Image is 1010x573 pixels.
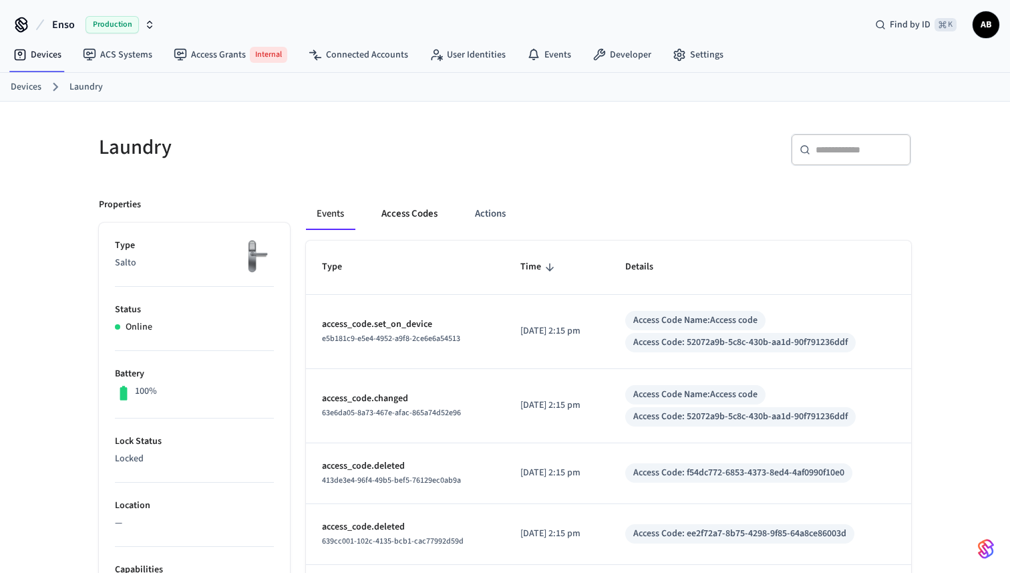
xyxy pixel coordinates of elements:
[115,452,274,466] p: Locked
[973,11,999,38] button: AB
[115,516,274,530] p: —
[633,314,757,328] div: Access Code Name: Access code
[115,303,274,317] p: Status
[322,407,461,419] span: 63e6da05-8a73-467e-afac-865a74d52e96
[935,18,957,31] span: ⌘ K
[11,80,41,94] a: Devices
[322,257,359,277] span: Type
[322,459,488,473] p: access_code.deleted
[306,198,911,230] div: ant example
[582,43,662,67] a: Developer
[633,527,846,541] div: Access Code: ee2f72a7-8b75-4298-9f85-64a8ce86003d
[633,410,848,424] div: Access Code: 52072a9b-5c8c-430b-aa1d-90f791236ddf
[135,384,157,398] p: 100%
[306,198,355,230] button: Events
[633,466,844,480] div: Access Code: f54dc772-6853-4373-8ed4-4af0990f10e0
[978,538,994,560] img: SeamLogoGradient.69752ec5.svg
[115,239,274,253] p: Type
[115,367,274,381] p: Battery
[52,17,75,33] span: Enso
[516,43,582,67] a: Events
[86,16,139,33] span: Production
[250,47,287,63] span: Internal
[633,336,848,350] div: Access Code: 52072a9b-5c8c-430b-aa1d-90f791236ddf
[99,134,497,161] h5: Laundry
[464,198,516,230] button: Actions
[322,333,460,344] span: e5b181c9-e5e4-4952-a9f8-2ce6e6a54513
[115,256,274,270] p: Salto
[3,43,72,67] a: Devices
[322,475,461,486] span: 413de3e4-96f4-49b5-bef5-76129ec0ab9a
[72,43,163,67] a: ACS Systems
[633,388,757,402] div: Access Code Name: Access code
[298,43,419,67] a: Connected Accounts
[974,13,998,37] span: AB
[99,198,141,212] p: Properties
[864,13,967,37] div: Find by ID⌘ K
[520,466,593,480] p: [DATE] 2:15 pm
[520,257,558,277] span: Time
[115,435,274,449] p: Lock Status
[520,324,593,338] p: [DATE] 2:15 pm
[371,198,448,230] button: Access Codes
[69,80,103,94] a: Laundry
[240,239,274,274] img: salto_escutcheon_pin
[520,398,593,413] p: [DATE] 2:15 pm
[625,257,671,277] span: Details
[322,520,488,534] p: access_code.deleted
[322,392,488,406] p: access_code.changed
[419,43,516,67] a: User Identities
[126,320,152,334] p: Online
[163,41,298,68] a: Access GrantsInternal
[520,527,593,541] p: [DATE] 2:15 pm
[115,499,274,513] p: Location
[890,18,931,31] span: Find by ID
[662,43,734,67] a: Settings
[322,536,464,547] span: 639cc001-102c-4135-bcb1-cac77992d59d
[322,318,488,332] p: access_code.set_on_device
